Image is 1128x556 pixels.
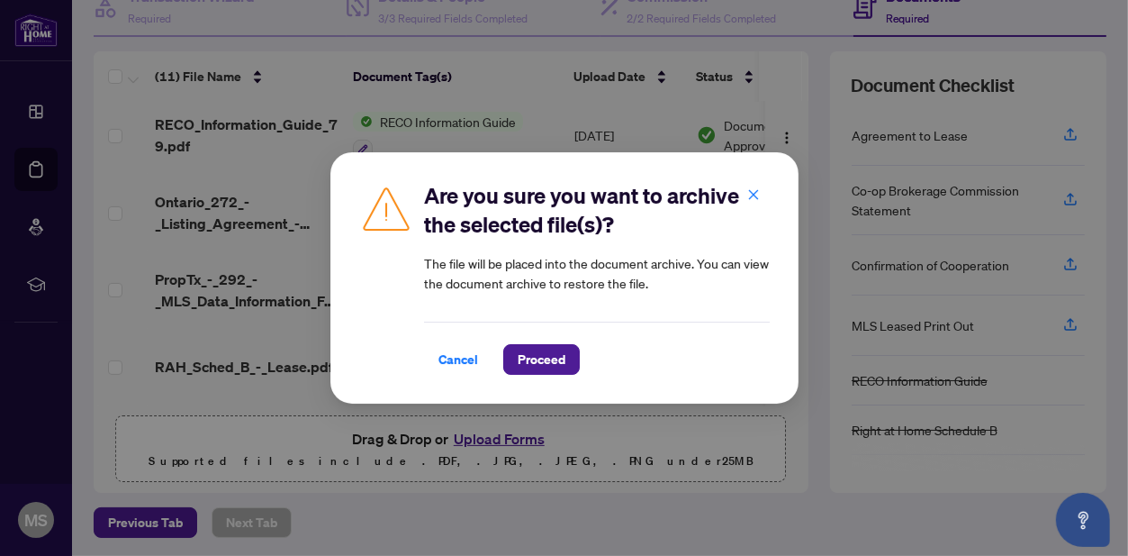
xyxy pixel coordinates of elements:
button: Cancel [424,344,492,375]
article: The file will be placed into the document archive. You can view the document archive to restore t... [424,253,770,293]
span: close [747,188,760,201]
span: Cancel [438,345,478,374]
button: Proceed [503,344,580,375]
button: Open asap [1056,493,1110,547]
img: Caution Icon [359,181,413,235]
h2: Are you sure you want to archive the selected file(s)? [424,181,770,239]
span: Proceed [518,345,565,374]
